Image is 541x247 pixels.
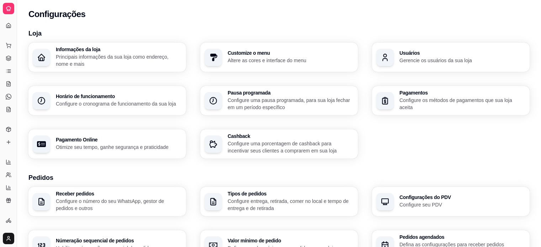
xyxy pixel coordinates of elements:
button: Informações da lojaPrincipais informações da sua loja como endereço, nome e mais [28,43,186,72]
button: PagamentosConfigure os métodos de pagamentos que sua loja aceita [372,86,530,115]
p: Altere as cores e interface do menu [228,57,354,64]
button: Configurações do PDVConfigure seu PDV [372,187,530,216]
h2: Configurações [28,9,85,20]
h3: Customize o menu [228,50,354,55]
h3: Loja [28,28,530,38]
h3: Pagamentos [399,90,525,95]
button: Pausa programadaConfigure uma pausa programada, para sua loja fechar em um período específico [200,86,358,115]
p: Configure o número do seu WhatsApp, gestor de pedidos e outros [56,198,182,212]
h3: Pedidos [28,173,530,183]
h3: Horário de funcionamento [56,94,182,99]
p: Configure os métodos de pagamentos que sua loja aceita [399,97,525,111]
p: Configure uma pausa programada, para sua loja fechar em um período específico [228,97,354,111]
button: Customize o menuAltere as cores e interface do menu [200,43,358,72]
h3: Tipos de pedidos [228,191,354,196]
button: Tipos de pedidosConfigure entrega, retirada, comer no local e tempo de entrega e de retirada [200,187,358,216]
h3: Númeração sequencial de pedidos [56,238,182,243]
p: Gerencie os usuários da sua loja [399,57,525,64]
button: CashbackConfigure uma porcentagem de cashback para incentivar seus clientes a comprarem em sua loja [200,129,358,159]
h3: Cashback [228,134,354,139]
h3: Configurações do PDV [399,195,525,200]
p: Configure uma porcentagem de cashback para incentivar seus clientes a comprarem em sua loja [228,140,354,154]
h3: Pausa programada [228,90,354,95]
h3: Informações da loja [56,47,182,52]
button: UsuáriosGerencie os usuários da sua loja [372,43,530,72]
p: Configure seu PDV [399,201,525,208]
p: Principais informações da sua loja como endereço, nome e mais [56,53,182,68]
p: Configure o cronograma de funcionamento da sua loja [56,100,182,107]
p: Otimize seu tempo, ganhe segurança e praticidade [56,144,182,151]
button: Receber pedidosConfigure o número do seu WhatsApp, gestor de pedidos e outros [28,187,186,216]
button: Horário de funcionamentoConfigure o cronograma de funcionamento da sua loja [28,86,186,115]
h3: Pedidos agendados [399,235,525,240]
p: Configure entrega, retirada, comer no local e tempo de entrega e de retirada [228,198,354,212]
button: Pagamento OnlineOtimize seu tempo, ganhe segurança e praticidade [28,129,186,159]
h3: Usuários [399,50,525,55]
h3: Receber pedidos [56,191,182,196]
h3: Valor mínimo de pedido [228,238,354,243]
h3: Pagamento Online [56,137,182,142]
